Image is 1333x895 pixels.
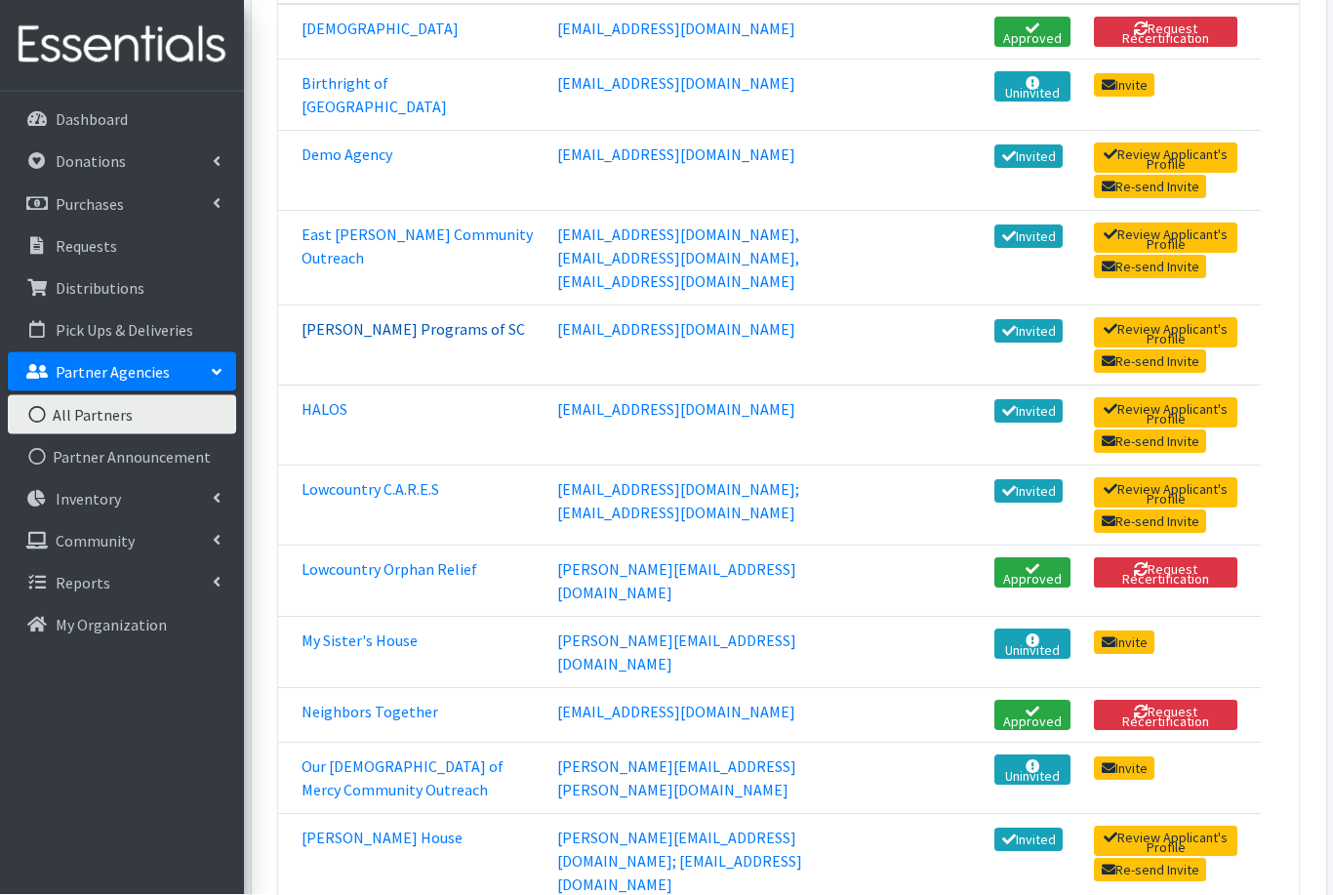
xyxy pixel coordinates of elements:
[1094,631,1154,655] a: Invite
[994,72,1070,102] a: Uninvited
[56,278,144,298] p: Distributions
[8,13,236,78] img: HumanEssentials
[1094,558,1237,589] button: Request Recertification
[1094,256,1206,279] a: Re-send Invite
[1094,827,1237,857] a: Review Applicant's Profile
[56,573,110,592] p: Reports
[56,531,135,550] p: Community
[994,18,1070,48] a: Approved
[557,74,795,94] a: [EMAIL_ADDRESS][DOMAIN_NAME]
[994,400,1063,424] a: Invited
[56,109,128,129] p: Dashboard
[8,352,236,391] a: Partner Agencies
[8,563,236,602] a: Reports
[302,631,418,651] a: My Sister's House
[302,560,477,580] a: Lowcountry Orphan Relief
[302,703,438,722] a: Neighbors Together
[1094,176,1206,199] a: Re-send Invite
[56,362,170,382] p: Partner Agencies
[302,145,392,165] a: Demo Agency
[994,225,1063,249] a: Invited
[994,755,1070,786] a: Uninvited
[557,829,802,895] a: [PERSON_NAME][EMAIL_ADDRESS][DOMAIN_NAME]; [EMAIL_ADDRESS][DOMAIN_NAME]
[557,320,795,340] a: [EMAIL_ADDRESS][DOMAIN_NAME]
[302,225,533,268] a: East [PERSON_NAME] Community Outreach
[557,757,796,800] a: [PERSON_NAME][EMAIL_ADDRESS][PERSON_NAME][DOMAIN_NAME]
[557,225,799,292] a: [EMAIL_ADDRESS][DOMAIN_NAME], [EMAIL_ADDRESS][DOMAIN_NAME], [EMAIL_ADDRESS][DOMAIN_NAME]
[1094,430,1206,454] a: Re-send Invite
[8,605,236,644] a: My Organization
[302,829,463,848] a: [PERSON_NAME] House
[302,20,459,39] a: [DEMOGRAPHIC_DATA]
[56,615,167,634] p: My Organization
[994,145,1063,169] a: Invited
[8,268,236,307] a: Distributions
[8,521,236,560] a: Community
[302,757,504,800] a: Our [DEMOGRAPHIC_DATA] of Mercy Community Outreach
[1094,701,1237,731] button: Request Recertification
[1094,510,1206,534] a: Re-send Invite
[302,74,447,117] a: Birthright of [GEOGRAPHIC_DATA]
[8,479,236,518] a: Inventory
[8,100,236,139] a: Dashboard
[557,20,795,39] a: [EMAIL_ADDRESS][DOMAIN_NAME]
[994,480,1063,504] a: Invited
[994,829,1063,852] a: Invited
[1094,18,1237,48] button: Request Recertification
[1094,74,1154,98] a: Invite
[56,194,124,214] p: Purchases
[8,437,236,476] a: Partner Announcement
[302,320,525,340] a: [PERSON_NAME] Programs of SC
[302,400,347,420] a: HALOS
[56,236,117,256] p: Requests
[557,560,796,603] a: [PERSON_NAME][EMAIL_ADDRESS][DOMAIN_NAME]
[1094,143,1237,174] a: Review Applicant's Profile
[1094,478,1237,509] a: Review Applicant's Profile
[1094,398,1237,428] a: Review Applicant's Profile
[994,320,1063,344] a: Invited
[1094,859,1206,882] a: Re-send Invite
[8,226,236,265] a: Requests
[994,630,1070,660] a: Uninvited
[994,558,1070,589] a: Approved
[56,151,126,171] p: Donations
[8,395,236,434] a: All Partners
[557,145,795,165] a: [EMAIL_ADDRESS][DOMAIN_NAME]
[302,480,439,500] a: Lowcountry C.A.R.E.S
[8,184,236,224] a: Purchases
[56,320,193,340] p: Pick Ups & Deliveries
[8,310,236,349] a: Pick Ups & Deliveries
[56,489,121,509] p: Inventory
[8,142,236,181] a: Donations
[557,631,796,674] a: [PERSON_NAME][EMAIL_ADDRESS][DOMAIN_NAME]
[1094,318,1237,348] a: Review Applicant's Profile
[557,480,799,523] a: [EMAIL_ADDRESS][DOMAIN_NAME]; [EMAIL_ADDRESS][DOMAIN_NAME]
[994,701,1070,731] a: Approved
[1094,224,1237,254] a: Review Applicant's Profile
[557,400,795,420] a: [EMAIL_ADDRESS][DOMAIN_NAME]
[1094,757,1154,781] a: Invite
[557,703,795,722] a: [EMAIL_ADDRESS][DOMAIN_NAME]
[1094,350,1206,374] a: Re-send Invite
